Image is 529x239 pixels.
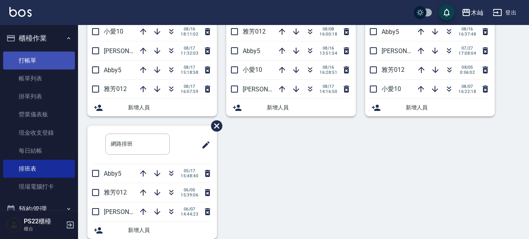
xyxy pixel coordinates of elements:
[382,47,432,55] span: [PERSON_NAME]7
[181,27,198,32] span: 08/16
[181,168,198,173] span: 05/17
[320,27,337,32] span: 08/08
[181,46,198,51] span: 08/17
[365,99,495,116] div: 新增人員
[3,178,75,196] a: 現場電腦打卡
[320,84,337,89] span: 08/17
[181,65,198,70] span: 08/17
[320,70,337,75] span: 16:28:51
[3,87,75,105] a: 掛單列表
[243,28,266,35] span: 雅芳012
[267,103,350,112] span: 新增人員
[382,85,401,93] span: 小愛10
[243,86,293,93] span: [PERSON_NAME]7
[382,66,405,73] span: 雅芳012
[382,28,399,36] span: Abby5
[458,51,476,56] span: 17:08:04
[458,27,476,32] span: 08/16
[406,103,488,112] span: 新增人員
[128,226,211,234] span: 新增人員
[24,225,64,232] p: 櫃台
[459,65,476,70] span: 08/05
[320,89,337,94] span: 14:16:50
[226,99,356,116] div: 新增人員
[3,105,75,123] a: 營業儀表板
[458,46,476,51] span: 07/27
[181,51,198,56] span: 11:32:03
[458,89,476,94] span: 16:22:18
[3,160,75,178] a: 排班表
[320,51,337,56] span: 13:51:54
[104,85,127,93] span: 雅芳012
[471,8,483,18] div: 木屾
[3,52,75,70] a: 打帳單
[459,70,476,75] span: 0:06:02
[181,32,198,37] span: 18:11:02
[181,89,198,94] span: 16:07:59
[181,84,198,89] span: 08/17
[243,66,262,73] span: 小愛10
[490,5,520,20] button: 登出
[104,208,154,216] span: [PERSON_NAME]7
[104,170,121,177] span: Abby5
[439,5,454,20] button: save
[181,193,198,198] span: 15:39:06
[243,47,260,55] span: Abby5
[9,7,32,17] img: Logo
[181,212,198,217] span: 14:44:23
[458,84,476,89] span: 08/07
[320,32,337,37] span: 16:00:18
[458,5,486,21] button: 木屾
[181,187,198,193] span: 06/05
[197,136,211,154] span: 修改班表的標題
[6,217,22,233] img: Person
[3,28,75,48] button: 櫃檯作業
[3,199,75,219] button: 預約管理
[181,70,198,75] span: 15:18:58
[87,221,217,239] div: 新增人員
[3,142,75,160] a: 每日結帳
[181,173,198,178] span: 15:48:40
[320,46,337,51] span: 08/16
[458,32,476,37] span: 16:37:48
[104,28,123,35] span: 小愛10
[104,47,154,55] span: [PERSON_NAME]7
[320,65,337,70] span: 08/16
[181,207,198,212] span: 06/07
[3,124,75,142] a: 現金收支登錄
[128,103,211,112] span: 新增人員
[87,99,217,116] div: 新增人員
[104,66,121,74] span: Abby5
[205,114,224,137] span: 刪除班表
[3,70,75,87] a: 帳單列表
[104,189,127,196] span: 雅芳012
[105,134,170,155] input: 排版標題
[24,218,64,225] h5: PS22櫃檯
